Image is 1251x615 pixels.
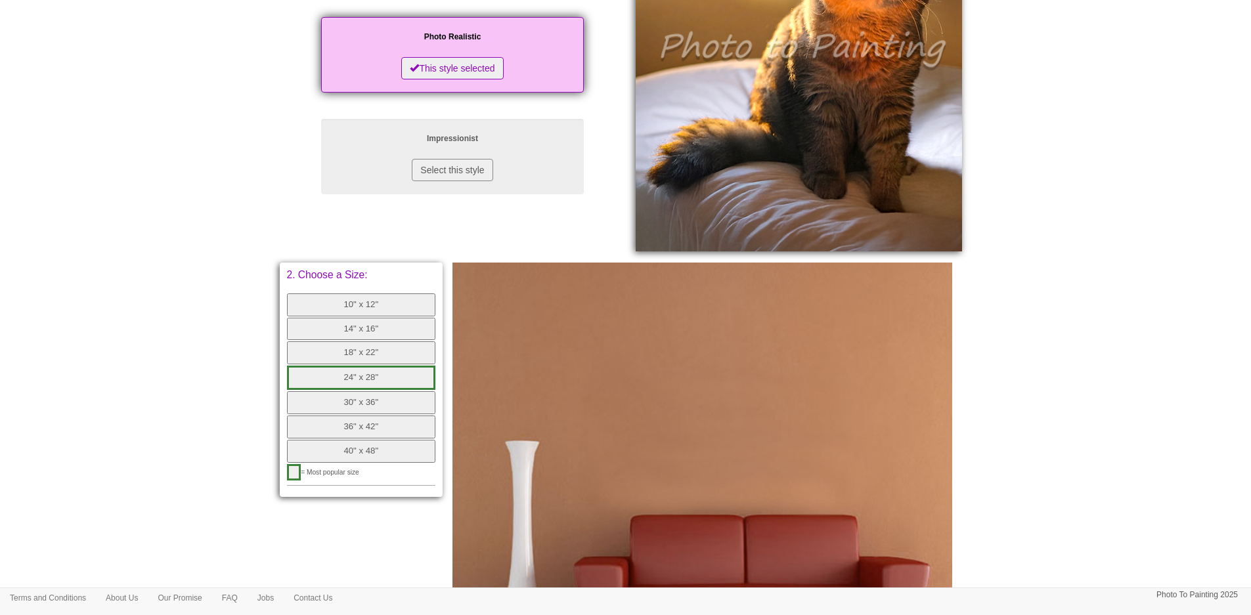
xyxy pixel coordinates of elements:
p: Impressionist [334,132,571,146]
button: 18" x 22" [287,341,436,364]
button: 24" x 28" [287,366,436,390]
a: About Us [96,588,148,608]
p: Photo Realistic [334,30,571,44]
a: Our Promise [148,588,211,608]
p: 2. Choose a Size: [287,270,436,280]
button: 30" x 36" [287,391,436,414]
p: Photo To Painting 2025 [1156,588,1238,602]
a: Jobs [248,588,284,608]
button: 14" x 16" [287,318,436,341]
button: 36" x 42" [287,415,436,438]
span: = Most popular size [301,469,359,476]
button: Select this style [412,159,493,181]
a: FAQ [212,588,248,608]
button: 10" x 12" [287,293,436,316]
button: This style selected [401,57,503,79]
button: 40" x 48" [287,440,436,463]
a: Contact Us [284,588,342,608]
